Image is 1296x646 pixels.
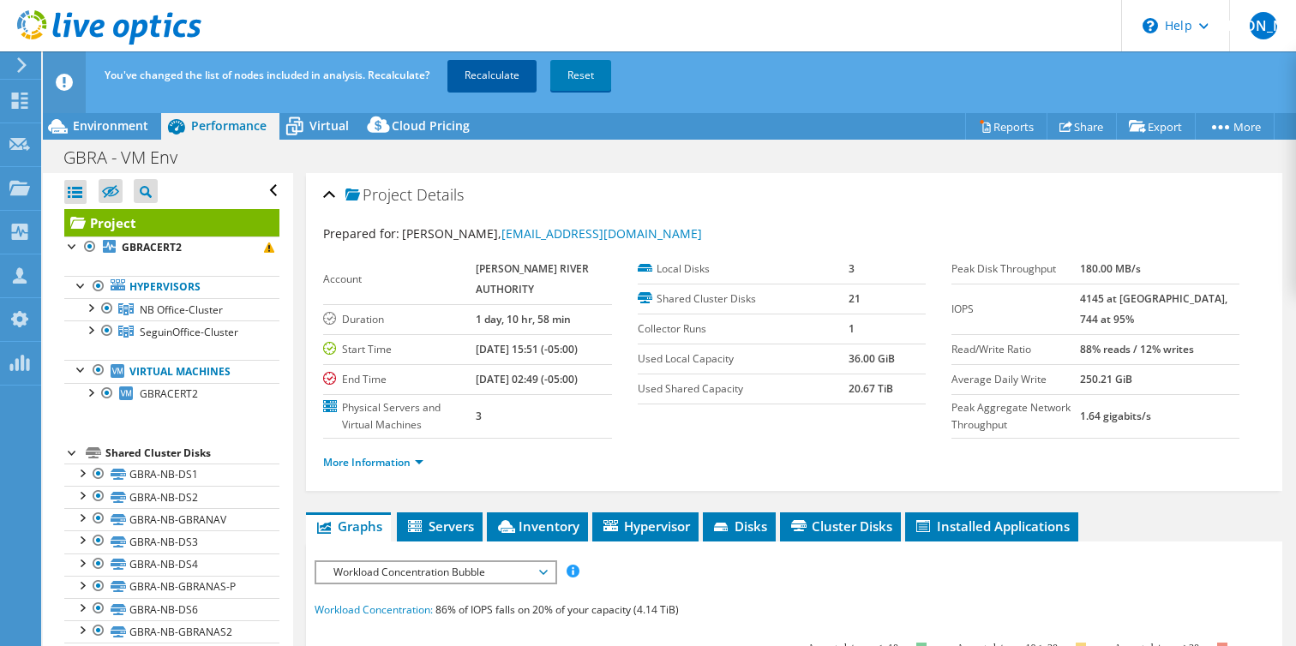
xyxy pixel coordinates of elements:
[64,486,279,508] a: GBRA-NB-DS2
[345,187,412,204] span: Project
[56,148,204,167] h1: GBRA - VM Env
[64,276,279,298] a: Hypervisors
[1250,12,1277,39] span: [PERSON_NAME]
[1080,342,1194,356] b: 88% reads / 12% writes
[951,301,1081,318] label: IOPS
[315,602,433,617] span: Workload Concentration:
[140,386,198,401] span: GBRACERT2
[402,225,702,242] span: [PERSON_NAME],
[1080,409,1151,423] b: 1.64 gigabits/s
[323,225,399,242] label: Prepared for:
[951,341,1081,358] label: Read/Write Ratio
[711,517,767,535] span: Disks
[638,260,849,278] label: Local Disks
[476,342,578,356] b: [DATE] 15:51 (-05:00)
[64,508,279,530] a: GBRA-NB-GBRANAV
[476,261,589,296] b: [PERSON_NAME] RIVER AUTHORITY
[323,311,476,328] label: Duration
[951,260,1081,278] label: Peak Disk Throughput
[122,240,182,254] b: GBRACERT2
[849,321,855,336] b: 1
[849,291,861,306] b: 21
[64,620,279,643] a: GBRA-NB-GBRANAS2
[849,261,855,276] b: 3
[638,320,849,338] label: Collector Runs
[309,117,349,134] span: Virtual
[914,517,1070,535] span: Installed Applications
[64,236,279,259] a: GBRACERT2
[64,383,279,405] a: GBRACERT2
[325,562,545,583] span: Workload Concentration Bubble
[789,517,892,535] span: Cluster Disks
[1080,291,1227,326] b: 4145 at [GEOGRAPHIC_DATA], 744 at 95%
[191,117,267,134] span: Performance
[1195,113,1275,140] a: More
[476,372,578,386] b: [DATE] 02:49 (-05:00)
[323,399,476,434] label: Physical Servers and Virtual Machines
[476,409,482,423] b: 3
[1080,261,1141,276] b: 180.00 MB/s
[323,371,476,388] label: End Time
[315,517,382,535] span: Graphs
[638,290,849,308] label: Shared Cluster Disks
[501,225,702,242] a: [EMAIL_ADDRESS][DOMAIN_NAME]
[105,68,429,82] span: You've changed the list of nodes included in analysis. Recalculate?
[140,325,238,339] span: SeguinOffice-Cluster
[105,443,279,464] div: Shared Cluster Disks
[495,517,579,535] span: Inventory
[64,209,279,236] a: Project
[64,360,279,382] a: Virtual Machines
[392,117,470,134] span: Cloud Pricing
[435,602,679,617] span: 86% of IOPS falls on 20% of your capacity (4.14 TiB)
[1080,372,1132,386] b: 250.21 GiB
[1047,113,1117,140] a: Share
[323,271,476,288] label: Account
[638,380,849,398] label: Used Shared Capacity
[73,117,148,134] span: Environment
[601,517,690,535] span: Hypervisor
[476,312,571,326] b: 1 day, 10 hr, 58 min
[64,298,279,320] a: NB Office-Cluster
[405,517,474,535] span: Servers
[951,371,1081,388] label: Average Daily Write
[64,464,279,486] a: GBRA-NB-DS1
[64,553,279,576] a: GBRA-NB-DS4
[550,60,611,91] a: Reset
[64,530,279,553] a: GBRA-NB-DS3
[323,341,476,358] label: Start Time
[849,381,893,396] b: 20.67 TiB
[1143,18,1158,33] svg: \n
[951,399,1081,434] label: Peak Aggregate Network Throughput
[447,60,537,91] a: Recalculate
[140,302,223,317] span: NB Office-Cluster
[638,350,849,368] label: Used Local Capacity
[323,455,423,470] a: More Information
[417,184,464,205] span: Details
[1116,113,1196,140] a: Export
[64,598,279,620] a: GBRA-NB-DS6
[64,320,279,343] a: SeguinOffice-Cluster
[849,351,895,366] b: 36.00 GiB
[965,113,1047,140] a: Reports
[64,576,279,598] a: GBRA-NB-GBRANAS-P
